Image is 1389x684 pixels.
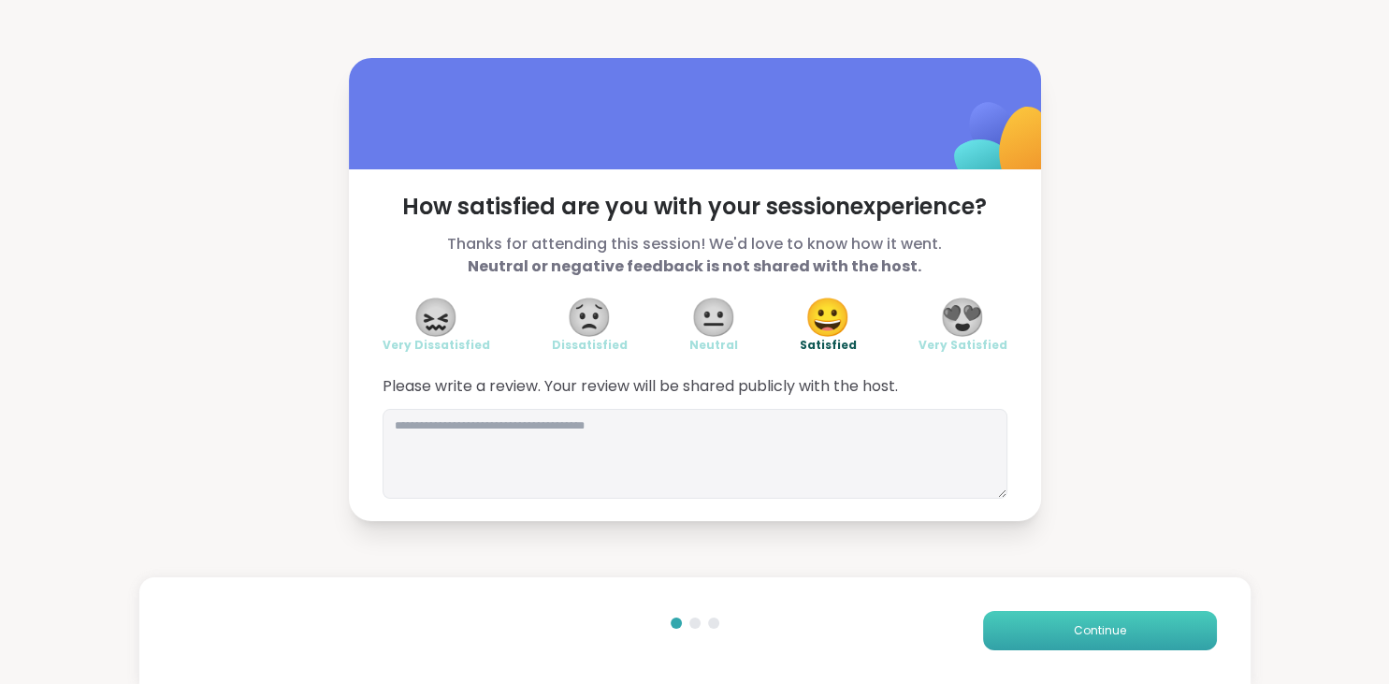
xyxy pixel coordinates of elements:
[566,300,613,334] span: 😟
[689,338,738,353] span: Neutral
[919,338,1007,353] span: Very Satisfied
[383,338,490,353] span: Very Dissatisfied
[468,255,921,277] b: Neutral or negative feedback is not shared with the host.
[910,53,1096,240] img: ShareWell Logomark
[383,192,1007,222] span: How satisfied are you with your session experience?
[939,300,986,334] span: 😍
[552,338,628,353] span: Dissatisfied
[383,233,1007,278] span: Thanks for attending this session! We'd love to know how it went.
[383,375,1007,398] span: Please write a review. Your review will be shared publicly with the host.
[804,300,851,334] span: 😀
[800,338,857,353] span: Satisfied
[412,300,459,334] span: 😖
[690,300,737,334] span: 😐
[983,611,1217,650] button: Continue
[1074,622,1126,639] span: Continue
